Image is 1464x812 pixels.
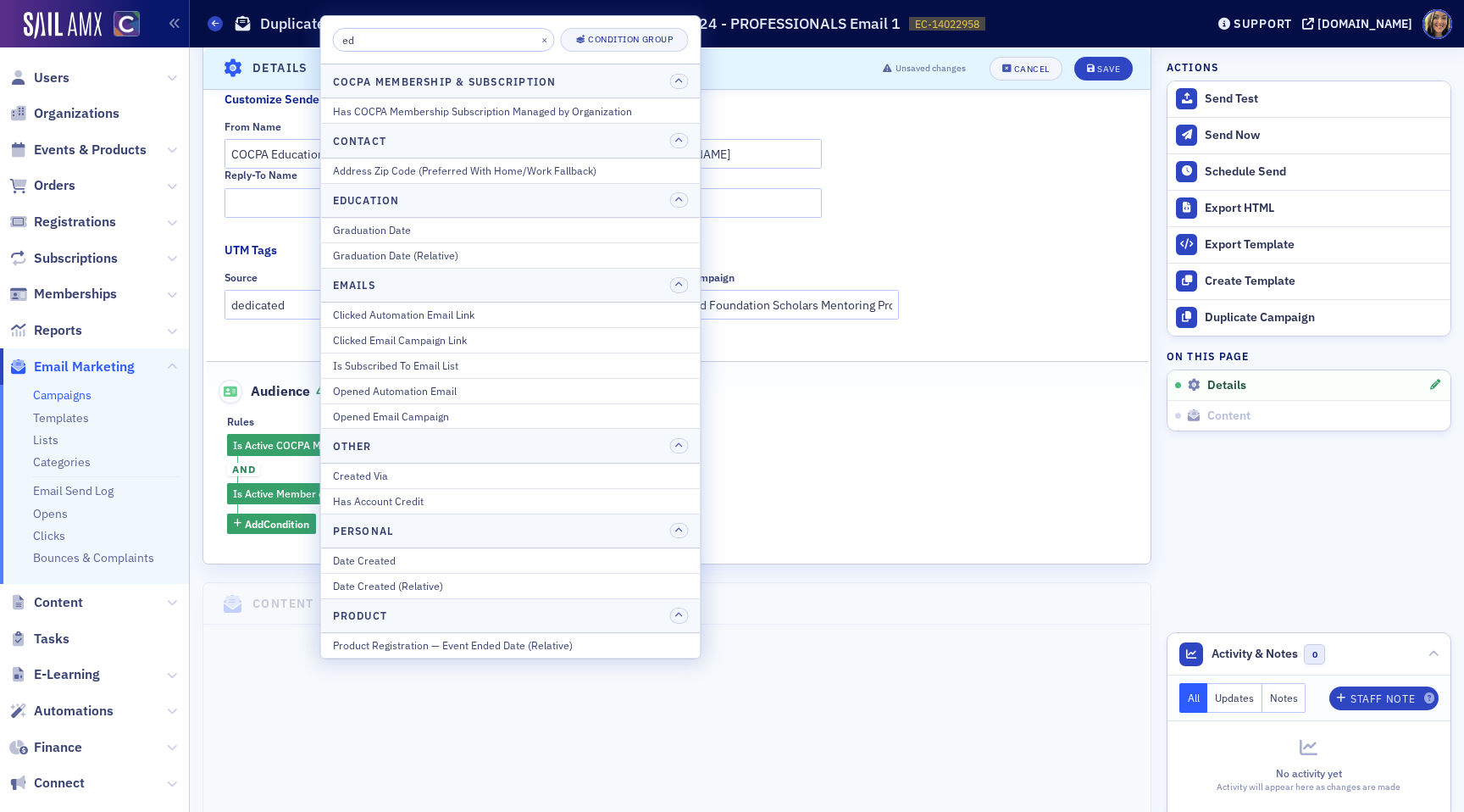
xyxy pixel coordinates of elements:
div: [DOMAIN_NAME] [1317,16,1412,31]
div: joined the conversation [73,147,289,163]
button: Cancel [990,56,1062,80]
button: Schedule Send [1167,153,1450,190]
button: Home [265,7,297,39]
a: Bounces & Complaints [33,550,154,565]
div: I signed out and checked a bunch of the modals and see the same thing across all of them. [75,70,312,120]
div: Aidan says… [14,144,325,183]
a: Subscriptions [9,249,118,268]
input: Search filters... [333,28,555,52]
span: Organizations [34,104,119,123]
button: Opened Email Campaign [321,403,701,429]
span: Automations [34,702,114,720]
div: I signed out and checked a bunch of the modals and see the same thing across all of them. [61,60,325,131]
span: Tasks [34,630,69,648]
button: Notes [1262,683,1306,713]
div: [Primary Membership] Student Member [227,483,618,505]
div: Rules [227,415,254,428]
button: Gif picker [53,555,67,569]
img: SailAMX [114,11,140,37]
b: [PERSON_NAME] [73,149,168,161]
div: Hi [PERSON_NAME], [27,448,264,465]
a: Email Marketing [9,358,135,376]
div: Created Via [333,468,689,483]
a: Events & Products [9,141,147,159]
p: Active [82,21,116,38]
a: Finance [9,738,82,757]
div: Send Now [1205,128,1442,143]
div: Duplicate Campaign [1205,310,1442,325]
button: Created Via [321,464,701,488]
div: Lauren says… [14,60,325,144]
h4: Other [333,438,372,453]
div: Hi!! Just checking back in on this! The issue persists. :) [61,348,325,402]
button: × [536,31,552,47]
button: Address Zip Code (Preferred With Home/Work Fallback) [321,159,701,183]
a: Orders [9,176,75,195]
span: 0 [1304,644,1325,665]
div: UTM Tags [225,242,277,259]
span: Reports [34,321,82,340]
span: Memberships [34,285,117,303]
div: Customize Sender [225,91,324,108]
button: Save [1074,56,1133,80]
button: Send Now [1167,117,1450,153]
div: Campaign [686,271,735,284]
div: Same thing for me, we'll make a task and get it fixed [27,218,264,251]
div: Product Registration — Event Ended Date (Relative) [333,637,689,653]
a: E-Learning [9,665,100,684]
a: Categories [33,454,91,470]
img: Profile image for Aidan [51,147,68,164]
a: Users [9,69,69,87]
a: Export HTML [1167,190,1450,226]
a: Export Template [1167,226,1450,263]
span: Is Active Member of Plan [233,487,352,500]
div: Lauren says… [14,275,325,326]
div: We haven't done anything with this yet. I'll look at it again. [27,474,264,507]
a: Content [9,593,83,612]
span: Email Marketing [34,358,135,376]
div: [DATE] [14,325,325,348]
button: Upload attachment [80,555,94,569]
div: Hi [PERSON_NAME],We haven't done anything with this yet. I'll look at it again.[PERSON_NAME] • 1h... [14,438,278,517]
div: Export HTML [1205,201,1442,216]
button: Send a message… [291,548,318,576]
span: Content [1207,409,1250,424]
button: [DOMAIN_NAME] [1302,18,1418,30]
span: Profile [1422,9,1452,39]
img: SailAMX [24,12,102,39]
span: 4,290 Subscribers [316,382,571,399]
a: Clicks [33,528,65,543]
div: Cancel [1014,64,1050,73]
button: Graduation Date (Relative) [321,242,701,268]
h4: COCPA Membership & Subscription [333,74,557,89]
div: Hi [PERSON_NAME],Same thing for me, we'll make a task and get it fixed [14,183,278,262]
span: Events & Products [34,141,147,159]
div: Aidan says… [14,438,325,554]
button: Start recording [108,555,121,569]
button: Product Registration — Event Ended Date (Relative) [321,633,701,658]
button: and [227,456,260,483]
span: Activity & Notes [1212,645,1298,663]
a: Connect [9,774,85,793]
div: Condition Group [588,35,673,44]
button: Emoji picker [26,555,40,569]
div: Has COCPA Membership Subscription Managed by Organization [333,103,689,119]
a: Opens [33,506,68,521]
h4: Content [252,595,314,613]
button: All [1179,683,1208,713]
h1: Duplicate of 9/25 Ed Foundation Scholars Mentoring Program 2024 - PROFESSIONALS Email 1 [260,14,901,34]
button: Condition Group [560,28,688,52]
button: Has COCPA Membership Subscription Managed by Organization [321,98,701,123]
button: Duplicate Campaign [1167,299,1450,336]
span: Unsaved changes [896,61,966,75]
div: Support [1234,16,1292,31]
span: Content [34,593,83,612]
span: Finance [34,738,82,757]
div: Activity will appear here as changes are made [1179,781,1439,794]
button: Date Created (Relative) [321,573,701,598]
div: Reply-To Name [225,169,297,181]
a: Tasks [9,630,69,648]
h1: [PERSON_NAME] [82,8,192,21]
div: Address Zip Code (Preferred With Home/Work Fallback) [333,163,689,178]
